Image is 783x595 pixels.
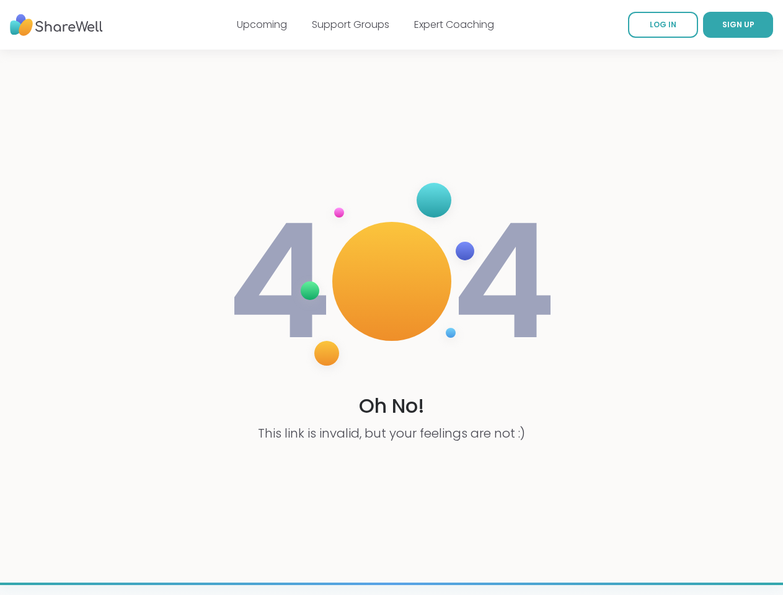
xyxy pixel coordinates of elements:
[650,19,676,30] span: LOG IN
[722,19,754,30] span: SIGN UP
[703,12,773,38] a: SIGN UP
[359,392,425,420] h1: Oh No!
[414,17,494,32] a: Expert Coaching
[312,17,389,32] a: Support Groups
[628,12,698,38] a: LOG IN
[258,425,525,442] p: This link is invalid, but your feelings are not :)
[237,17,287,32] a: Upcoming
[227,170,557,392] img: 404
[10,8,103,42] img: ShareWell Nav Logo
